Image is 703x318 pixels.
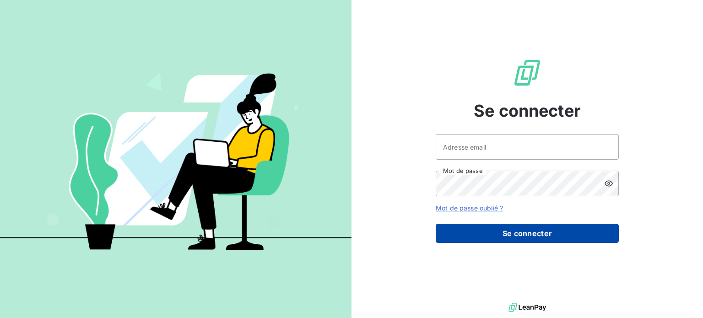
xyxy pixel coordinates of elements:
img: logo [508,301,546,314]
a: Mot de passe oublié ? [436,204,503,212]
img: Logo LeanPay [513,58,542,87]
button: Se connecter [436,224,619,243]
span: Se connecter [474,98,581,123]
input: placeholder [436,134,619,160]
